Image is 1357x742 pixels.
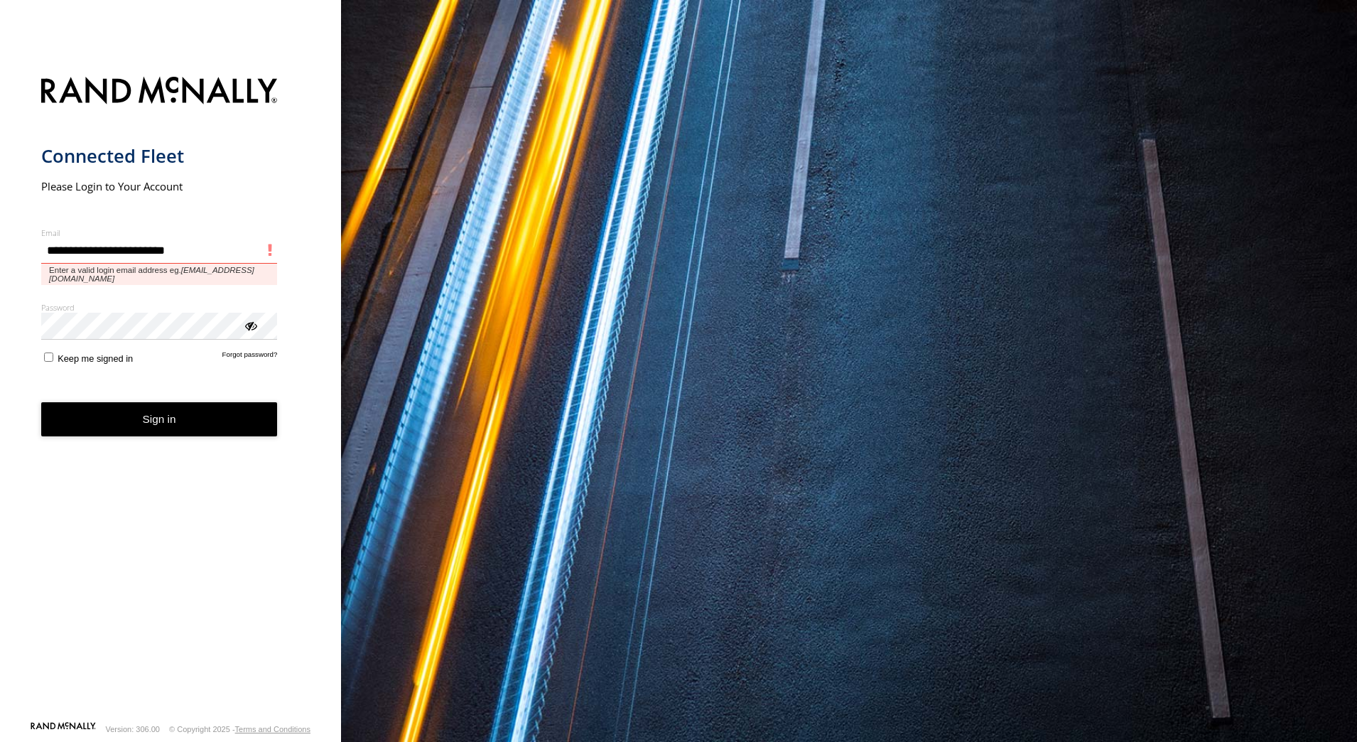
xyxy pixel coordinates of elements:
label: Email [41,227,278,238]
h2: Please Login to Your Account [41,179,278,193]
label: Password [41,302,278,313]
em: [EMAIL_ADDRESS][DOMAIN_NAME] [49,266,254,283]
span: Keep me signed in [58,353,133,364]
form: main [41,68,301,721]
div: Version: 306.00 [106,725,160,733]
a: Terms and Conditions [235,725,310,733]
input: Keep me signed in [44,353,53,362]
span: Enter a valid login email address eg. [41,264,278,286]
div: © Copyright 2025 - [169,725,310,733]
h1: Connected Fleet [41,144,278,168]
keeper-lock: Open Keeper Popup [243,318,260,335]
button: Sign in [41,402,278,437]
a: Forgot password? [222,350,278,364]
img: Rand McNally [41,74,278,110]
a: Visit our Website [31,722,96,736]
